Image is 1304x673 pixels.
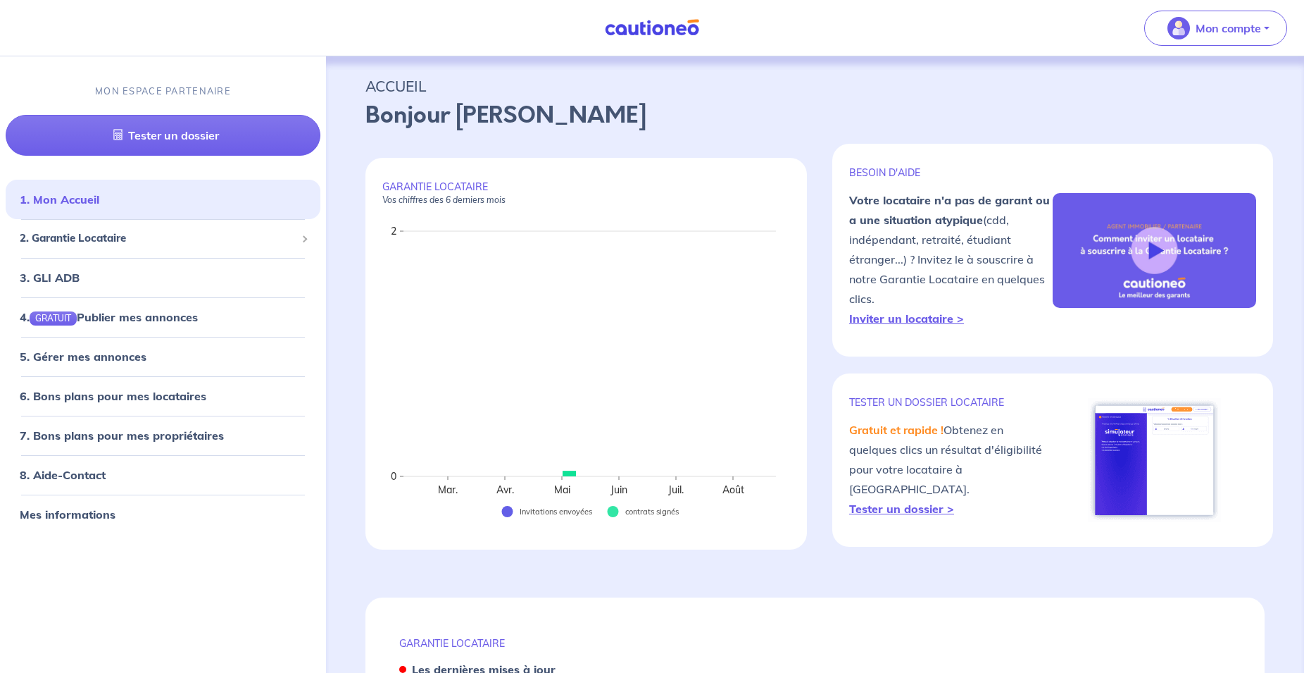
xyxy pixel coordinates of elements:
[20,467,106,481] a: 8. Aide-Contact
[20,428,224,442] a: 7. Bons plans pour mes propriétaires
[849,190,1053,328] p: (cdd, indépendant, retraité, étudiant étranger...) ? Invitez le à souscrire à notre Garantie Loca...
[1088,398,1221,522] img: simulateur.png
[599,19,705,37] img: Cautioneo
[6,185,320,214] div: 1. Mon Accueil
[1167,17,1190,39] img: illu_account_valid_menu.svg
[6,381,320,409] div: 6. Bons plans pour mes locataires
[6,460,320,488] div: 8. Aide-Contact
[20,507,115,521] a: Mes informations
[20,309,198,323] a: 4.GRATUITPublier mes annonces
[365,99,1265,132] p: Bonjour [PERSON_NAME]
[554,483,570,496] text: Mai
[6,225,320,252] div: 2. Garantie Locataire
[6,421,320,449] div: 7. Bons plans pour mes propriétaires
[849,166,1053,179] p: BESOIN D'AIDE
[6,302,320,331] div: 4.GRATUITPublier mes annonces
[849,423,943,437] em: Gratuit et rapide !
[20,192,99,206] a: 1. Mon Accueil
[667,483,684,496] text: Juil.
[6,115,320,156] a: Tester un dossier
[399,637,1231,650] p: GARANTIE LOCATAIRE
[6,500,320,528] div: Mes informations
[20,388,206,402] a: 6. Bons plans pour mes locataires
[391,225,396,237] text: 2
[6,342,320,370] div: 5. Gérer mes annonces
[849,311,964,326] a: Inviter un locataire >
[849,502,954,516] a: Tester un dossier >
[610,483,627,496] text: Juin
[722,483,744,496] text: Août
[496,483,514,496] text: Avr.
[95,85,231,98] p: MON ESPACE PARTENAIRE
[849,396,1053,409] p: TESTER un dossier locataire
[1196,20,1261,37] p: Mon compte
[382,195,506,205] em: Vos chiffres des 6 derniers mois
[849,193,1050,227] strong: Votre locataire n'a pas de garant ou a une situation atypique
[20,230,296,247] span: 2. Garantie Locataire
[438,483,458,496] text: Mar.
[382,180,790,206] p: GARANTIE LOCATAIRE
[20,349,146,363] a: 5. Gérer mes annonces
[365,73,1265,99] p: ACCUEIL
[6,263,320,291] div: 3. GLI ADB
[849,420,1053,519] p: Obtenez en quelques clics un résultat d'éligibilité pour votre locataire à [GEOGRAPHIC_DATA].
[1053,193,1256,308] img: video-gli-new-none.jpg
[1144,11,1287,46] button: illu_account_valid_menu.svgMon compte
[20,270,80,284] a: 3. GLI ADB
[391,470,396,483] text: 0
